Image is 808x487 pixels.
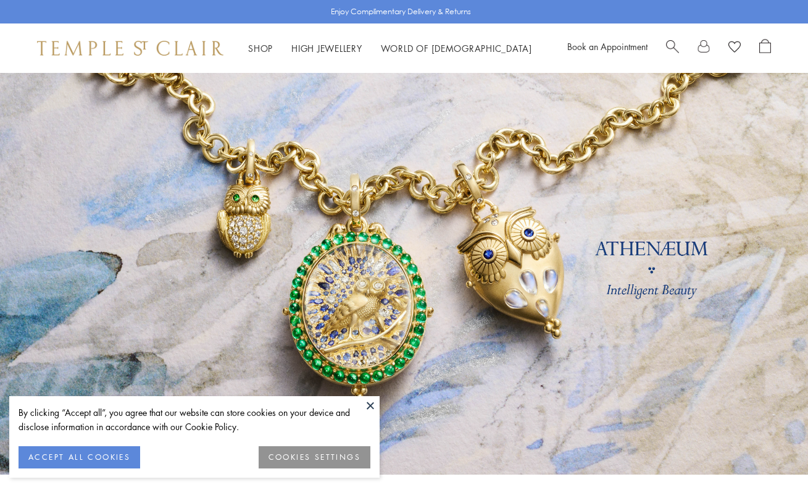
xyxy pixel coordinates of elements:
img: Temple St. Clair [37,41,223,56]
a: View Wishlist [728,39,741,57]
a: ShopShop [248,42,273,54]
div: By clicking “Accept all”, you agree that our website can store cookies on your device and disclos... [19,405,370,434]
a: High JewelleryHigh Jewellery [291,42,362,54]
a: World of [DEMOGRAPHIC_DATA]World of [DEMOGRAPHIC_DATA] [381,42,532,54]
a: Open Shopping Bag [759,39,771,57]
a: Search [666,39,679,57]
button: COOKIES SETTINGS [259,446,370,468]
a: Book an Appointment [567,40,648,53]
nav: Main navigation [248,41,532,56]
p: Enjoy Complimentary Delivery & Returns [331,6,471,18]
button: ACCEPT ALL COOKIES [19,446,140,468]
